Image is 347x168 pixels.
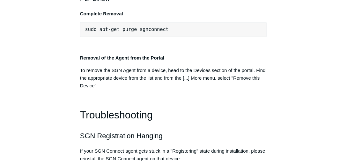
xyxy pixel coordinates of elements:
[80,55,164,61] strong: Removal of the Agent from the Portal
[80,22,267,37] pre: sudo apt-get purge sgnconnect
[80,68,266,89] span: To remove the SGN Agent from a device, head to the Devices section of the portal. Find the approp...
[80,107,267,124] h1: Troubleshooting
[80,131,267,142] h2: SGN Registration Hanging
[80,148,265,162] span: If your SGN Connect agent gets stuck in a "Registering" state during installation, please reinsta...
[80,11,123,16] strong: Complete Removal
